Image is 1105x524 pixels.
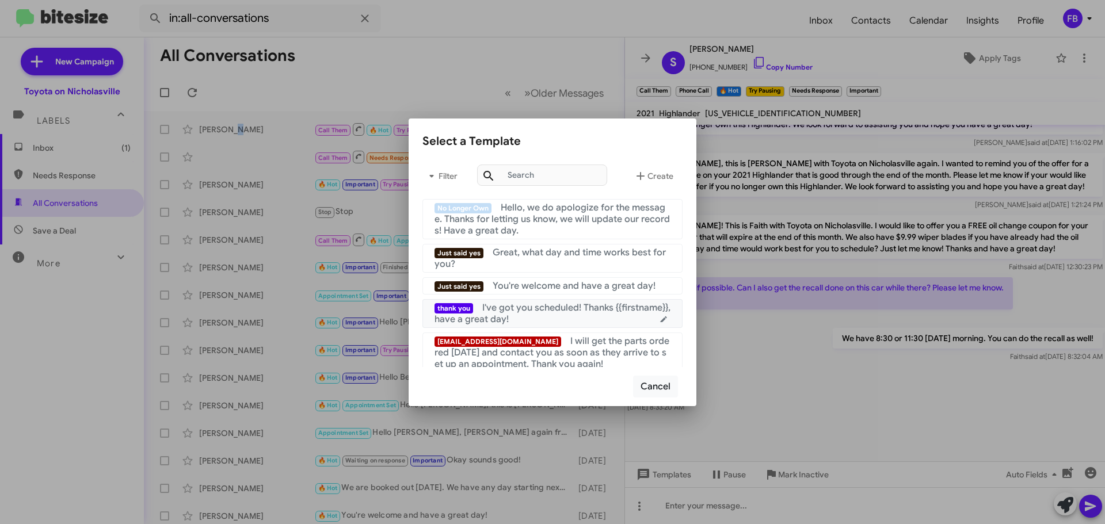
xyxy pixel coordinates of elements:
span: I will get the parts ordered [DATE] and contact you as soon as they arrive to set up an appointme... [435,335,669,370]
span: [EMAIL_ADDRESS][DOMAIN_NAME] [435,336,561,347]
span: Great, what day and time works best for you? [435,247,666,270]
span: No Longer Own [435,203,491,213]
span: Just said yes [435,248,483,258]
span: You're welcome and have a great day! [493,280,656,292]
span: I've got you scheduled! Thanks {{firstname}}, have a great day! [435,302,670,325]
span: Create [634,166,673,186]
div: Select a Template [422,132,683,151]
span: Just said yes [435,281,483,292]
span: Hello, we do apologize for the message. Thanks for letting us know, we will update our records! H... [435,202,670,236]
button: Filter [422,162,459,190]
span: Filter [422,166,459,186]
button: Cancel [633,376,678,397]
button: Create [624,162,683,190]
span: thank you [435,303,473,313]
input: Search [477,165,607,186]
